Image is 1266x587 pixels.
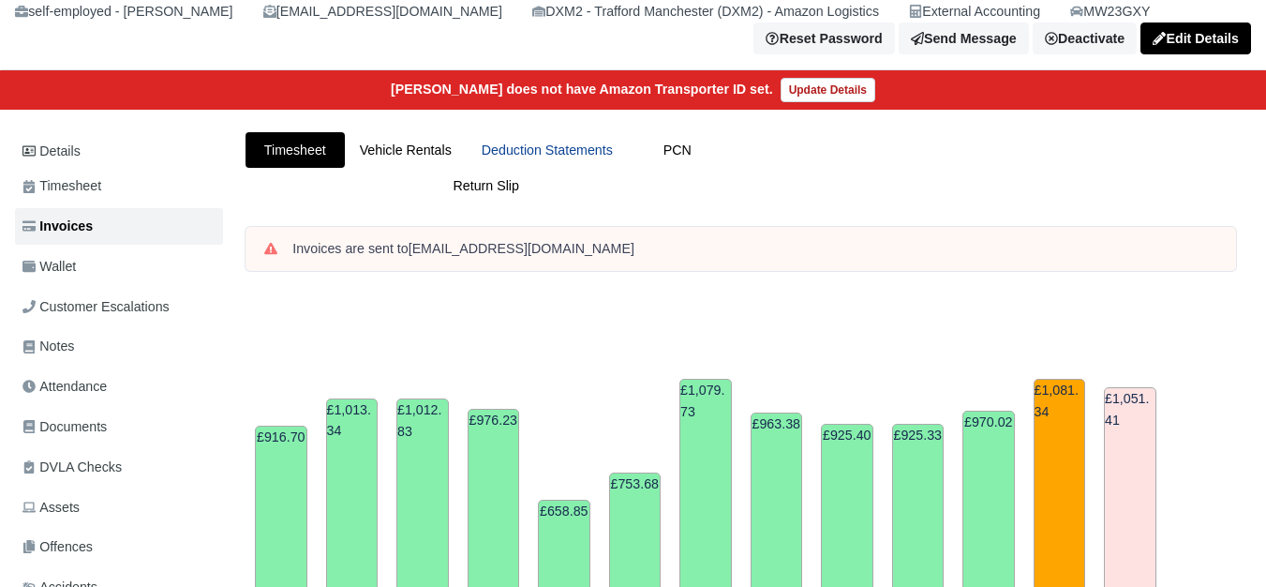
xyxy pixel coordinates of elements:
[1172,497,1266,587] iframe: Chat Widget
[15,529,223,565] a: Offences
[22,457,122,478] span: DVLA Checks
[781,78,875,102] a: Update Details
[1140,23,1251,54] a: Edit Details
[22,536,93,558] span: Offences
[15,369,223,405] a: Attendance
[628,132,727,169] a: PCN
[15,208,223,245] a: Invoices
[15,449,223,486] a: DVLA Checks
[22,256,76,278] span: Wallet
[15,134,223,169] a: Details
[467,132,628,169] a: Deduction Statements
[532,1,879,23] div: DXM2 - Trafford Manchester (DXM2) - Amazon Logistics
[899,23,1029,54] a: Send Message
[22,416,107,438] span: Documents
[22,216,93,237] span: Invoices
[263,1,502,23] div: [EMAIL_ADDRESS][DOMAIN_NAME]
[22,175,101,197] span: Timesheet
[246,132,345,169] a: Timesheet
[15,409,223,445] a: Documents
[15,289,223,325] a: Customer Escalations
[1033,23,1137,54] a: Deactivate
[22,376,107,398] span: Attendance
[1070,1,1150,23] a: MW23GXY
[409,241,634,256] strong: [EMAIL_ADDRESS][DOMAIN_NAME]
[22,497,80,519] span: Assets
[909,1,1040,23] div: External Accounting
[292,240,1217,259] div: Invoices are sent to
[22,336,74,357] span: Notes
[15,1,233,23] div: self-employed - [PERSON_NAME]
[15,489,223,526] a: Assets
[15,328,223,365] a: Notes
[246,168,727,204] a: Return Slip
[753,23,894,54] button: Reset Password
[15,168,223,204] a: Timesheet
[15,248,223,285] a: Wallet
[345,132,467,169] a: Vehicle Rentals
[22,296,170,318] span: Customer Escalations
